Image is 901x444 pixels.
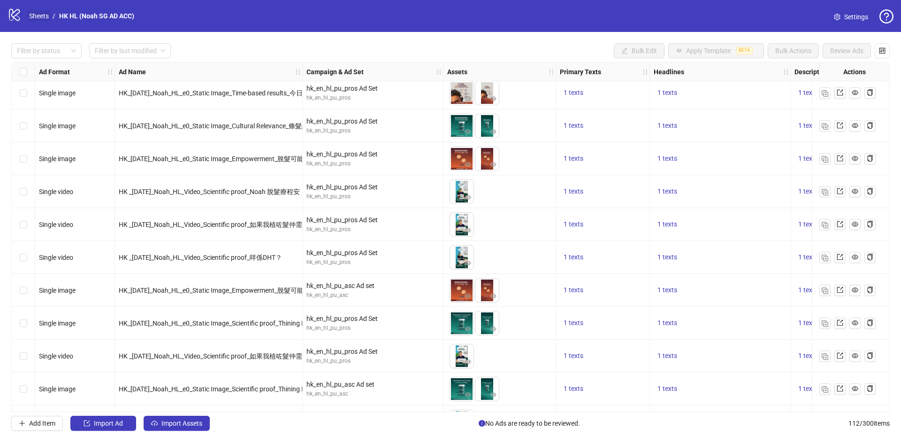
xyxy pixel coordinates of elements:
img: Asset 1 [450,279,473,302]
button: Import Ad [70,416,136,431]
span: eye [490,326,496,332]
span: copy [867,122,873,129]
div: hk_en_hl_pu_asc [306,389,439,398]
span: export [837,221,843,227]
img: Duplicate [822,90,828,97]
span: 1 texts [564,122,583,129]
span: export [837,122,843,129]
span: 1 texts [657,319,677,327]
button: Duplicate [819,252,831,263]
button: 1 texts [560,318,587,329]
span: 1 texts [657,122,677,129]
span: 1 texts [564,385,583,392]
div: Select row 12 [12,208,35,241]
div: hk_en_hl_pu_asc Ad set [306,379,439,389]
span: 1 texts [564,253,583,261]
img: Asset 1 [450,114,473,138]
span: 1 texts [657,385,677,392]
span: holder [642,69,649,75]
div: hk_en_hl_pu_pros Ad Set [306,313,439,324]
button: Duplicate [819,351,831,362]
span: eye [490,161,496,168]
span: 1 texts [657,89,677,96]
span: 1 texts [798,89,818,96]
div: Resize Ad Format column [112,62,115,81]
span: copy [867,221,873,227]
button: 1 texts [654,87,681,99]
span: info-circle [479,420,485,427]
span: Single video [39,254,73,261]
span: holder [107,69,114,75]
img: Duplicate [822,386,828,393]
div: Resize Primary Texts column [647,62,649,81]
span: holder [649,69,655,75]
span: import [84,420,90,427]
div: Resize Headlines column [788,62,790,81]
button: Bulk Actions [768,43,819,58]
img: Duplicate [822,255,828,261]
div: hk_en_hl_pu_pros Ad Set [306,182,439,192]
span: 1 texts [564,319,583,327]
span: 1 texts [564,89,583,96]
div: hk_en_hl_pu_pros Ad Set [306,248,439,258]
div: hk_en_hl_pu_pros [306,324,439,333]
span: Single image [39,89,76,97]
button: 1 texts [654,351,681,362]
span: Single video [39,188,73,195]
span: eye [852,287,858,293]
img: Asset 1 [450,246,473,269]
button: 1 texts [560,351,587,362]
span: eye [852,319,858,326]
button: Add Item [11,416,63,431]
span: HK _[DATE]_Noah_HL_Video_Scientific proof_如果我植咗髮仲需要脫 [119,221,315,228]
strong: Descriptions [794,67,832,77]
div: Select row 10 [12,142,35,175]
span: eye [465,260,471,266]
span: eye [465,128,471,135]
div: Select all rows [12,62,35,81]
span: control [879,47,886,54]
button: Preview [488,389,499,401]
button: 1 texts [654,219,681,230]
button: 1 texts [560,252,587,263]
img: Asset 1 [450,377,473,401]
span: export [837,254,843,260]
img: Duplicate [822,353,828,360]
div: hk_en_hl_pu_asc [306,291,439,300]
button: Preview [462,192,473,203]
span: eye [465,194,471,201]
span: 1 texts [657,220,677,228]
button: 1 texts [794,87,822,99]
button: Preview [462,291,473,302]
button: Duplicate [819,285,831,296]
button: Preview [462,225,473,236]
a: Settings [826,9,876,24]
span: 1 texts [798,220,818,228]
span: Single image [39,319,76,327]
span: Import Assets [161,420,202,427]
span: 1 texts [564,155,583,162]
li: / [53,11,55,21]
button: Import Assets [144,416,210,431]
span: holder [442,69,449,75]
span: HK_[DATE]_Noah_HL_e0_Static Image_Time-based results_今日開始， [DATE] [119,89,343,97]
span: 112 / 300 items [848,418,890,428]
button: 1 texts [654,285,681,296]
span: holder [114,69,120,75]
img: Duplicate [822,222,828,228]
button: Preview [488,324,499,335]
div: Select row 15 [12,307,35,340]
span: HK _[DATE]_Noah_HL_Video_Scientific proof_咩係DHT？ [119,254,282,261]
span: export [837,89,843,96]
button: Apply TemplateBETA [668,43,764,58]
span: HK_[DATE]_Noah_HL_e0_Static Image_Scientific proof_Thining Ha [119,385,310,393]
span: eye [465,227,471,234]
button: 1 texts [560,219,587,230]
span: Single image [39,287,76,294]
img: Asset 2 [475,147,499,171]
button: 1 texts [560,87,587,99]
span: copy [867,89,873,96]
span: Single video [39,352,73,360]
span: eye [465,391,471,398]
div: hk_en_hl_pu_pros [306,192,439,201]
